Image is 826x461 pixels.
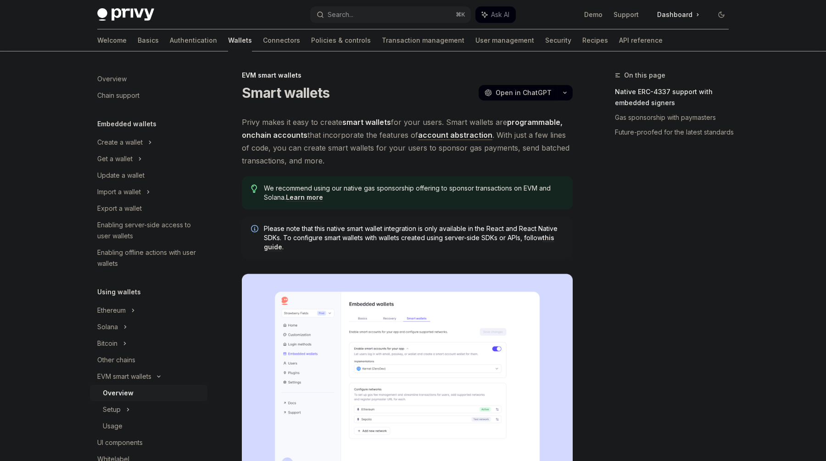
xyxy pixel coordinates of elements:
[97,203,142,214] div: Export a wallet
[97,371,151,382] div: EVM smart wallets
[97,90,140,101] div: Chain support
[228,29,252,51] a: Wallets
[264,224,564,252] span: Please note that this native smart wallet integration is only available in the React and React Na...
[475,6,516,23] button: Ask AI
[90,217,207,244] a: Enabling server-side access to user wallets
[97,247,202,269] div: Enabling offline actions with user wallets
[624,70,665,81] span: On this page
[103,388,134,399] div: Overview
[97,137,143,148] div: Create a wallet
[310,6,471,23] button: Search...⌘K
[97,153,133,164] div: Get a wallet
[138,29,159,51] a: Basics
[545,29,571,51] a: Security
[90,385,207,401] a: Overview
[97,8,154,21] img: dark logo
[614,10,639,19] a: Support
[714,7,729,22] button: Toggle dark mode
[97,118,156,129] h5: Embedded wallets
[97,170,145,181] div: Update a wallet
[90,200,207,217] a: Export a wallet
[584,10,603,19] a: Demo
[90,71,207,87] a: Overview
[582,29,608,51] a: Recipes
[263,29,300,51] a: Connectors
[103,404,121,415] div: Setup
[615,84,736,110] a: Native ERC-4337 support with embedded signers
[97,437,143,448] div: UI components
[242,71,573,80] div: EVM smart wallets
[97,338,117,349] div: Bitcoin
[242,116,573,167] span: Privy makes it easy to create for your users. Smart wallets are that incorporate the features of ...
[657,10,692,19] span: Dashboard
[342,118,391,127] strong: smart wallets
[264,184,564,202] span: We recommend using our native gas sponsorship offering to sponsor transactions on EVM and Solana.
[251,225,260,234] svg: Info
[491,10,509,19] span: Ask AI
[97,354,135,365] div: Other chains
[90,418,207,434] a: Usage
[97,287,141,298] h5: Using wallets
[90,167,207,184] a: Update a wallet
[97,219,202,242] div: Enabling server-side access to user wallets
[90,352,207,368] a: Other chains
[479,85,557,101] button: Open in ChatGPT
[619,29,663,51] a: API reference
[475,29,534,51] a: User management
[456,11,465,18] span: ⌘ K
[286,193,323,202] a: Learn more
[311,29,371,51] a: Policies & controls
[97,73,127,84] div: Overview
[650,7,707,22] a: Dashboard
[170,29,217,51] a: Authentication
[97,321,118,332] div: Solana
[328,9,353,20] div: Search...
[103,421,123,432] div: Usage
[496,88,552,97] span: Open in ChatGPT
[90,87,207,104] a: Chain support
[382,29,464,51] a: Transaction management
[615,110,736,125] a: Gas sponsorship with paymasters
[90,434,207,451] a: UI components
[615,125,736,140] a: Future-proofed for the latest standards
[97,305,126,316] div: Ethereum
[97,29,127,51] a: Welcome
[242,84,329,101] h1: Smart wallets
[90,244,207,272] a: Enabling offline actions with user wallets
[418,130,492,140] a: account abstraction
[97,186,141,197] div: Import a wallet
[251,185,257,193] svg: Tip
